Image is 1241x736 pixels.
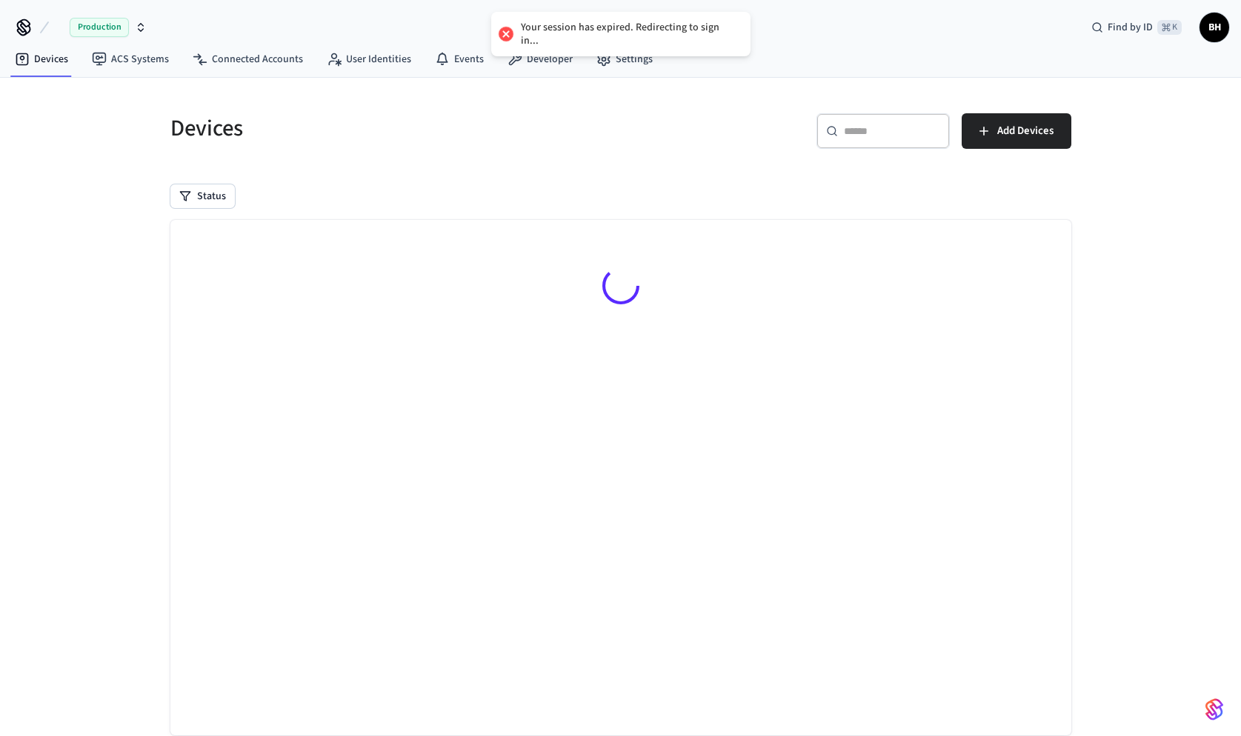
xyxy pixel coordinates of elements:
a: Connected Accounts [181,46,315,73]
button: BH [1200,13,1229,42]
a: Developer [496,46,585,73]
button: Status [170,184,235,208]
img: SeamLogoGradient.69752ec5.svg [1205,697,1223,721]
a: Events [423,46,496,73]
span: Add Devices [997,121,1054,141]
div: Find by ID⌘ K [1079,14,1194,41]
a: Settings [585,46,665,73]
a: ACS Systems [80,46,181,73]
a: User Identities [315,46,423,73]
h5: Devices [170,113,612,144]
span: Find by ID [1108,20,1153,35]
span: BH [1201,14,1228,41]
span: ⌘ K [1157,20,1182,35]
button: Add Devices [962,113,1071,149]
span: Production [70,18,129,37]
a: Devices [3,46,80,73]
div: Your session has expired. Redirecting to sign in... [521,21,736,47]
